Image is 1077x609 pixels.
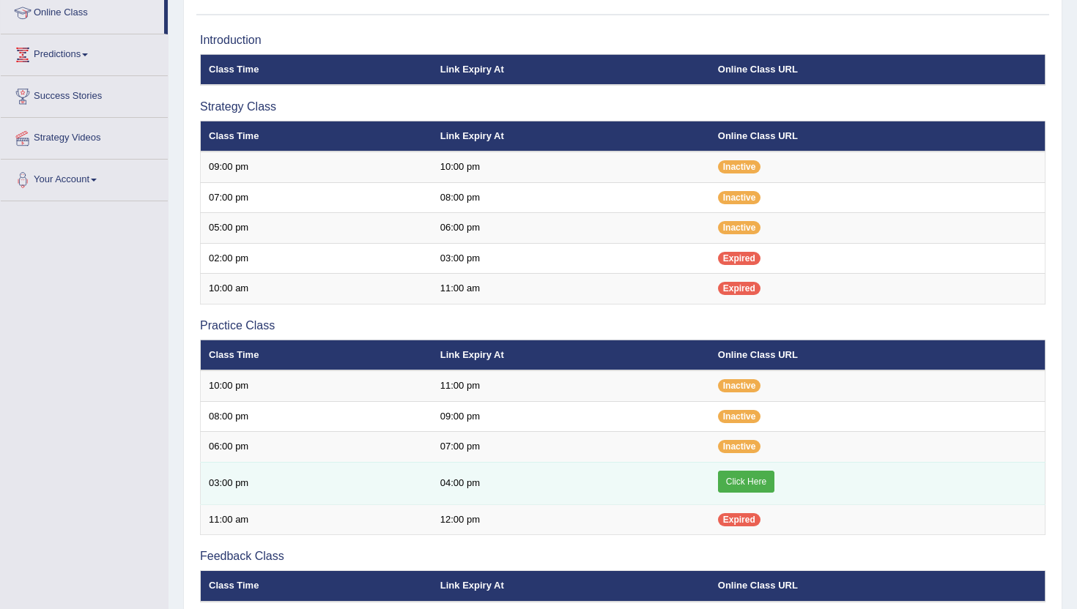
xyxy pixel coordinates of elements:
[432,274,710,304] td: 11:00 am
[432,152,710,182] td: 10:00 pm
[201,274,432,304] td: 10:00 am
[718,191,761,204] span: Inactive
[432,182,710,213] td: 08:00 pm
[1,160,168,196] a: Your Account
[718,471,774,493] a: Click Here
[432,243,710,274] td: 03:00 pm
[718,252,760,265] span: Expired
[200,34,1045,47] h3: Introduction
[432,462,710,504] td: 04:00 pm
[710,54,1045,85] th: Online Class URL
[200,550,1045,563] h3: Feedback Class
[432,54,710,85] th: Link Expiry At
[718,221,761,234] span: Inactive
[432,121,710,152] th: Link Expiry At
[201,462,432,504] td: 03:00 pm
[718,160,761,173] span: Inactive
[200,319,1045,332] h3: Practice Class
[710,571,1045,602] th: Online Class URL
[201,121,432,152] th: Class Time
[201,370,432,401] td: 10:00 pm
[718,379,761,392] span: Inactive
[432,370,710,401] td: 11:00 pm
[201,213,432,244] td: 05:00 pm
[710,121,1045,152] th: Online Class URL
[718,282,760,295] span: Expired
[1,76,168,113] a: Success Stories
[201,243,432,274] td: 02:00 pm
[718,513,760,526] span: Expired
[1,118,168,154] a: Strategy Videos
[201,504,432,535] td: 11:00 am
[432,213,710,244] td: 06:00 pm
[201,432,432,463] td: 06:00 pm
[432,340,710,370] th: Link Expiry At
[201,54,432,85] th: Class Time
[718,410,761,423] span: Inactive
[201,340,432,370] th: Class Time
[432,504,710,535] td: 12:00 pm
[432,401,710,432] td: 09:00 pm
[201,152,432,182] td: 09:00 pm
[201,401,432,432] td: 08:00 pm
[432,432,710,463] td: 07:00 pm
[718,440,761,453] span: Inactive
[200,100,1045,113] h3: Strategy Class
[1,34,168,71] a: Predictions
[710,340,1045,370] th: Online Class URL
[432,571,710,602] th: Link Expiry At
[201,571,432,602] th: Class Time
[201,182,432,213] td: 07:00 pm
